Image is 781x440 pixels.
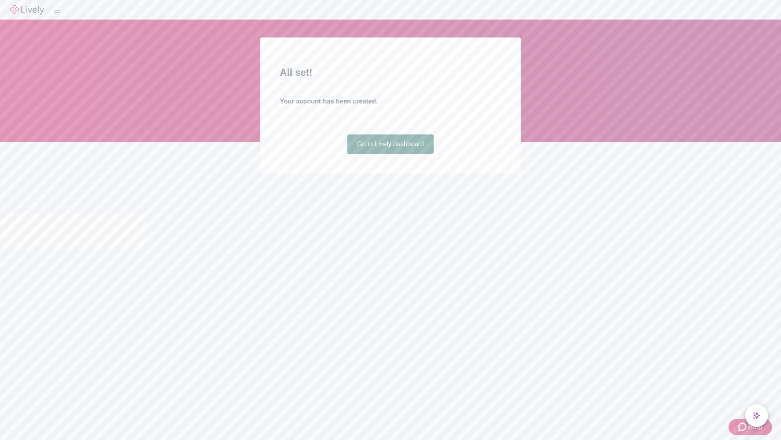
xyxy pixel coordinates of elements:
[738,422,748,432] svg: Zendesk support icon
[748,422,762,432] span: Help
[54,10,60,13] button: Log out
[729,419,772,435] button: Zendesk support iconHelp
[753,411,761,420] svg: Lively AI Assistant
[280,65,501,80] h2: All set!
[10,5,44,15] img: Lively
[347,134,434,154] a: Go to Lively dashboard
[280,97,501,106] h4: Your account has been created.
[745,404,768,427] button: chat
